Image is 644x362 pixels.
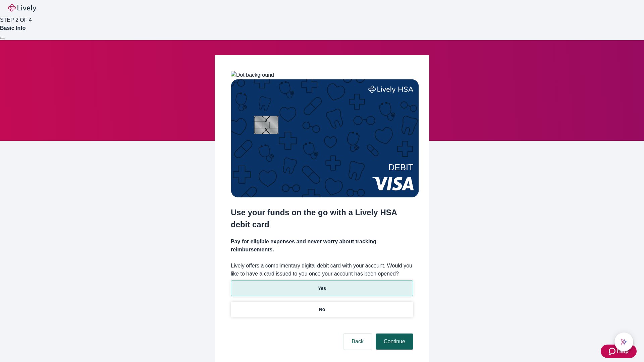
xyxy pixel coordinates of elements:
svg: Lively AI Assistant [621,339,627,345]
button: Back [343,334,372,350]
p: Yes [318,285,326,292]
button: chat [614,333,633,351]
button: Yes [231,281,413,296]
button: No [231,302,413,317]
img: Dot background [231,71,274,79]
p: No [319,306,325,313]
img: Lively [8,4,36,12]
h2: Use your funds on the go with a Lively HSA debit card [231,206,413,231]
img: Debit card [231,79,419,197]
label: Lively offers a complimentary digital debit card with your account. Would you like to have a card... [231,262,413,278]
button: Zendesk support iconHelp [601,345,637,358]
span: Help [617,347,629,355]
button: Continue [376,334,413,350]
h4: Pay for eligible expenses and never worry about tracking reimbursements. [231,238,413,254]
svg: Zendesk support icon [609,347,617,355]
